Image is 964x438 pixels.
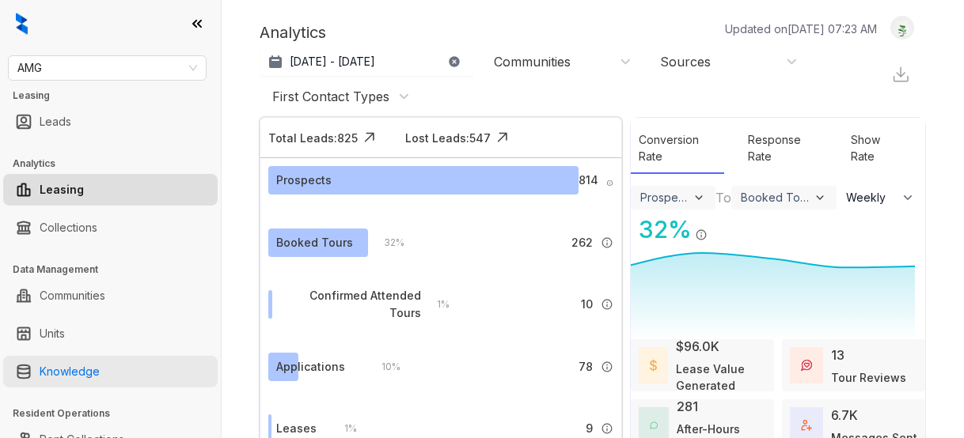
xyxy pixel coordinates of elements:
[40,106,71,138] a: Leads
[421,296,450,313] div: 1 %
[3,318,218,349] li: Units
[260,21,326,44] p: Analytics
[268,130,358,146] div: Total Leads: 825
[3,356,218,387] li: Knowledge
[831,369,906,386] div: Tour Reviews
[40,318,65,349] a: Units
[272,88,389,105] div: First Contact Types
[13,89,221,103] h3: Leasing
[366,358,400,376] div: 10 %
[601,298,613,311] img: Info
[843,123,909,174] div: Show Rate
[3,106,218,138] li: Leads
[368,234,404,251] div: 32 %
[831,345,844,364] div: 13
[40,212,97,244] a: Collections
[16,13,28,35] img: logo
[579,172,598,189] span: 814
[692,191,706,205] img: ViewFilterArrow
[676,337,719,356] div: $96.0K
[741,191,810,204] div: Booked Tours
[13,406,221,421] h3: Resident Operations
[601,422,613,435] img: Info
[40,356,100,387] a: Knowledge
[13,262,221,277] h3: Data Management
[676,361,766,394] div: Lease Value Generated
[640,191,689,204] div: Prospects
[3,280,218,312] li: Communities
[708,214,731,238] img: Click Icon
[715,188,731,207] div: To
[801,360,812,371] img: TourReviews
[601,361,613,373] img: Info
[837,183,925,212] button: Weekly
[405,130,491,146] div: Lost Leads: 547
[17,56,197,80] span: AMG
[276,234,353,251] div: Booked Tours
[813,191,827,205] img: ViewFilterArrow
[650,421,658,430] img: AfterHoursConversations
[891,20,913,36] img: UserAvatar
[740,123,827,174] div: Response Rate
[846,190,894,206] span: Weekly
[358,126,381,149] img: Click Icon
[40,174,84,206] a: Leasing
[491,126,514,149] img: Click Icon
[631,212,692,247] div: 32 %
[660,53,711,70] div: Sources
[631,123,724,174] div: Conversion Rate
[586,420,593,437] span: 9
[571,234,593,251] span: 262
[494,53,571,70] div: Communities
[677,397,698,416] div: 281
[260,47,473,76] button: [DATE] - [DATE]
[276,287,421,322] div: Confirmed Attended Tours
[650,359,658,372] img: LeaseValue
[40,280,105,312] a: Communities
[831,406,858,425] div: 6.7K
[276,172,332,189] div: Prospects
[801,420,812,431] img: TotalFum
[581,296,593,313] span: 10
[328,420,357,437] div: 1 %
[3,212,218,244] li: Collections
[606,179,613,187] img: Info
[891,65,910,84] img: Download
[695,228,708,241] img: Info
[725,21,877,37] p: Updated on [DATE] 07:23 AM
[601,236,613,249] img: Info
[276,358,345,376] div: Applications
[3,174,218,206] li: Leasing
[579,358,593,376] span: 78
[13,157,221,171] h3: Analytics
[290,54,375,70] p: [DATE] - [DATE]
[276,420,317,437] div: Leases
